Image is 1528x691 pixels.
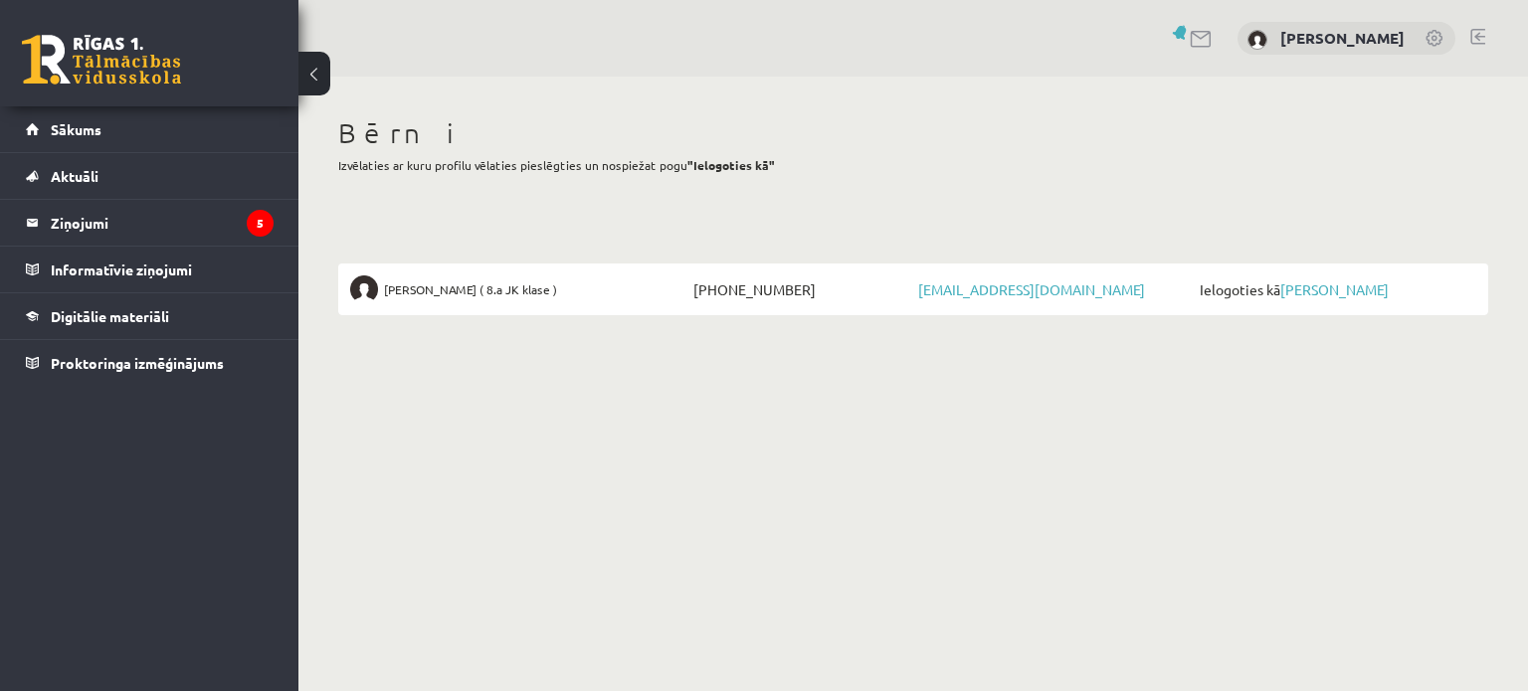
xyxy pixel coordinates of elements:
[51,167,98,185] span: Aktuāli
[51,247,274,292] legend: Informatīvie ziņojumi
[338,116,1488,150] h1: Bērni
[1195,275,1476,303] span: Ielogoties kā
[1280,280,1389,298] a: [PERSON_NAME]
[918,280,1145,298] a: [EMAIL_ADDRESS][DOMAIN_NAME]
[51,120,101,138] span: Sākums
[687,157,775,173] b: "Ielogoties kā"
[688,275,913,303] span: [PHONE_NUMBER]
[384,275,557,303] span: [PERSON_NAME] ( 8.a JK klase )
[26,247,274,292] a: Informatīvie ziņojumi
[338,156,1488,174] p: Izvēlaties ar kuru profilu vēlaties pieslēgties un nospiežat pogu
[51,307,169,325] span: Digitālie materiāli
[26,200,274,246] a: Ziņojumi5
[350,275,378,303] img: Jānis Salmiņš
[1280,28,1405,48] a: [PERSON_NAME]
[26,293,274,339] a: Digitālie materiāli
[51,200,274,246] legend: Ziņojumi
[26,153,274,199] a: Aktuāli
[22,35,181,85] a: Rīgas 1. Tālmācības vidusskola
[247,210,274,237] i: 5
[26,106,274,152] a: Sākums
[1247,30,1267,50] img: Uldis Salmiņš
[26,340,274,386] a: Proktoringa izmēģinājums
[51,354,224,372] span: Proktoringa izmēģinājums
